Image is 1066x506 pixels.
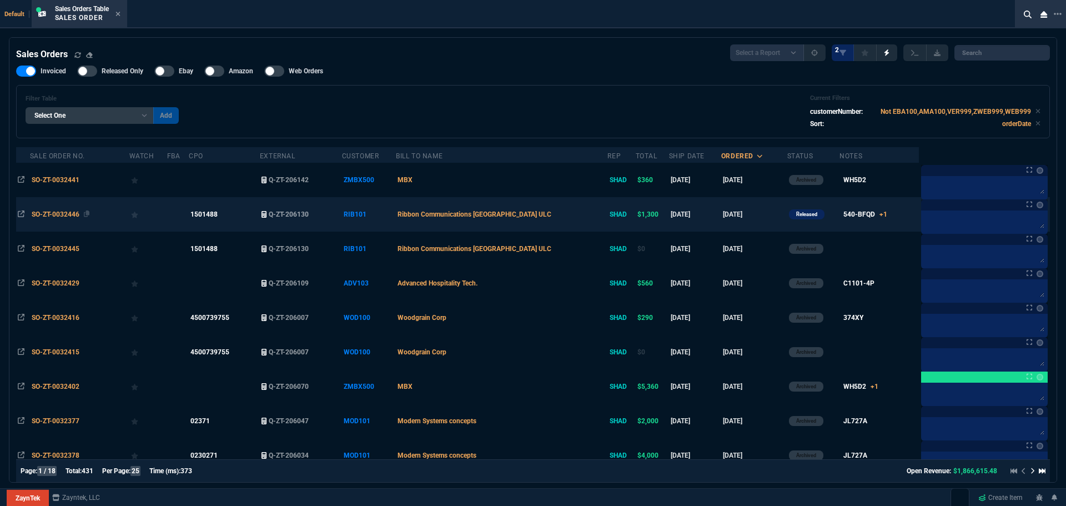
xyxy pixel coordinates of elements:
td: [DATE] [721,369,787,404]
div: Ship Date [669,152,705,161]
span: MBX [398,383,413,390]
td: [DATE] [721,232,787,266]
nx-icon: Open In Opposite Panel [18,245,24,253]
span: Invoiced [41,67,66,76]
span: SO-ZT-0032377 [32,417,79,425]
div: Add to Watchlist [131,241,165,257]
div: Sale Order No. [30,152,84,161]
div: WH5D2 [843,175,866,185]
td: SHAD [607,163,635,197]
span: MBX [398,176,413,184]
h6: Filter Table [26,95,179,103]
span: Open Revenue: [907,467,951,475]
p: Archived [796,244,816,253]
div: C1101-4P [843,278,874,288]
nx-icon: Open New Tab [1054,9,1062,19]
td: SHAD [607,197,635,232]
nx-icon: Close Workbench [1036,8,1052,21]
div: Total [636,152,657,161]
span: 1501488 [190,245,218,253]
div: Add to Watchlist [131,275,165,291]
span: Ebay [179,67,193,76]
span: 373 [180,467,192,475]
td: SHAD [607,404,635,438]
td: SHAD [607,438,635,473]
span: Q-ZT-206109 [269,279,309,287]
td: MOD101 [342,438,396,473]
div: Customer [342,152,379,161]
nx-icon: Open In Opposite Panel [18,211,24,218]
td: $0 [636,232,669,266]
span: SO-ZT-0032416 [32,314,79,322]
p: Archived [796,451,816,460]
a: msbcCompanyName [49,493,103,503]
td: [DATE] [669,300,721,335]
span: Advanced Hospitality Tech. [398,279,477,287]
span: SO-ZT-0032445 [32,245,79,253]
span: +1 [879,211,887,218]
td: ZMBX500 [342,369,396,404]
nx-fornida-value: 4500739755 [190,313,258,323]
td: [DATE] [721,404,787,438]
td: $560 [636,266,669,300]
nx-icon: Open In Opposite Panel [18,452,24,459]
div: Rep [607,152,621,161]
td: ADV103 [342,266,396,300]
div: 374XY [843,313,863,323]
span: Per Page: [102,467,130,475]
div: Watch [129,152,154,161]
td: [DATE] [669,266,721,300]
td: [DATE] [669,404,721,438]
div: Add to Watchlist [131,344,165,360]
div: Add to Watchlist [131,379,165,394]
input: Search [954,45,1050,61]
td: [DATE] [721,197,787,232]
td: SHAD [607,300,635,335]
span: SO-ZT-0032441 [32,176,79,184]
nx-fornida-value: 0230271 [190,450,258,460]
span: Q-ZT-206130 [269,245,309,253]
td: $1,300 [636,197,669,232]
td: [DATE] [669,335,721,369]
h4: Sales Orders [16,48,68,61]
td: [DATE] [721,266,787,300]
p: Released [796,210,817,219]
p: Archived [796,279,816,288]
span: $1,866,615.48 [953,467,997,475]
td: WOD100 [342,300,396,335]
td: SHAD [607,232,635,266]
nx-fornida-value: 1501488 [190,244,258,254]
td: [DATE] [669,438,721,473]
span: 1501488 [190,211,218,218]
div: Add to Watchlist [131,448,165,463]
span: Sales Orders Table [55,5,109,13]
td: $2,000 [636,404,669,438]
span: SO-ZT-0032402 [32,383,79,390]
span: Q-ZT-206142 [269,176,309,184]
td: SHAD [607,266,635,300]
code: orderDate [1002,120,1031,128]
span: Q-ZT-206047 [269,417,309,425]
span: Total: [66,467,82,475]
div: External [260,152,295,161]
span: Q-ZT-206130 [269,211,309,218]
nx-fornida-value: 4500739755 [190,347,258,357]
td: [DATE] [721,163,787,197]
span: Ribbon Communications [GEOGRAPHIC_DATA] ULC [398,211,551,218]
td: $4,000 [636,438,669,473]
td: MOD101 [342,404,396,438]
span: SO-ZT-0032429 [32,279,79,287]
span: 4500739755 [190,348,229,356]
nx-icon: Open In Opposite Panel [18,176,24,184]
td: $360 [636,163,669,197]
div: Notes [839,152,862,161]
p: Archived [796,382,816,391]
div: WH5D2+1 [843,382,878,392]
a: Create Item [974,489,1027,506]
td: [DATE] [669,197,721,232]
span: Released Only [102,67,143,76]
span: Default [4,11,29,18]
td: [DATE] [721,300,787,335]
div: Status [787,152,813,161]
td: [DATE] [721,335,787,369]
